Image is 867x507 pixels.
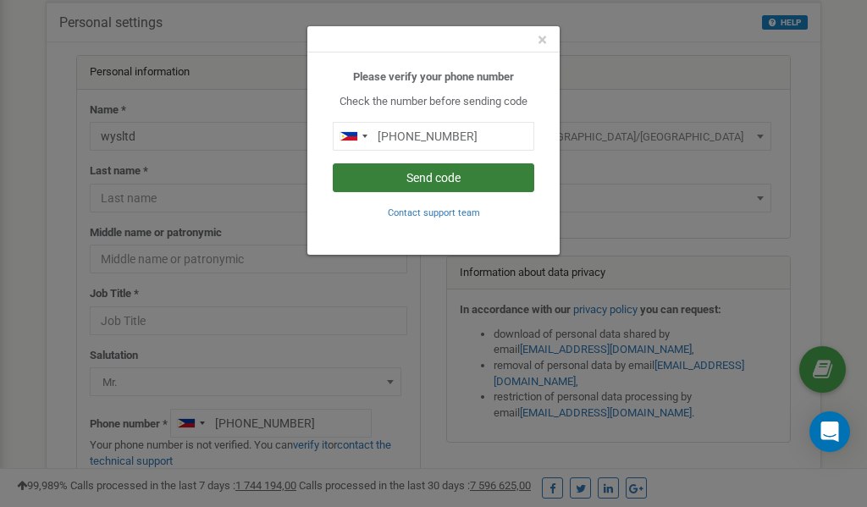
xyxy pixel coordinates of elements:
[538,30,547,50] span: ×
[353,70,514,83] b: Please verify your phone number
[333,163,534,192] button: Send code
[334,123,373,150] div: Telephone country code
[809,411,850,452] div: Open Intercom Messenger
[388,207,480,218] small: Contact support team
[333,94,534,110] p: Check the number before sending code
[333,122,534,151] input: 0905 123 4567
[388,206,480,218] a: Contact support team
[538,31,547,49] button: Close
